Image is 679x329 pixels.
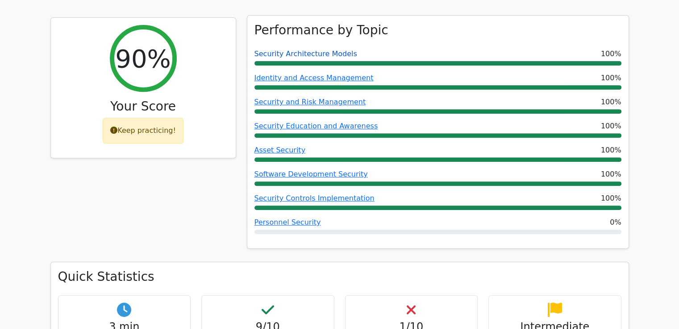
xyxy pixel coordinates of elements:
span: 100% [601,169,621,180]
a: Software Development Security [254,170,368,178]
h3: Quick Statistics [58,269,621,284]
span: 100% [601,73,621,83]
div: Keep practicing! [103,118,183,144]
span: 100% [601,49,621,59]
span: 100% [601,193,621,204]
span: 100% [601,97,621,107]
a: Personnel Security [254,218,321,226]
a: Security Controls Implementation [254,194,375,202]
h3: Performance by Topic [254,23,388,38]
h3: Your Score [58,99,229,114]
a: Identity and Access Management [254,74,374,82]
span: 100% [601,121,621,132]
a: Security Education and Awareness [254,122,378,130]
a: Security and Risk Management [254,98,366,106]
h2: 90% [115,44,171,74]
a: Asset Security [254,146,306,154]
span: 100% [601,145,621,156]
a: Security Architecture Models [254,49,357,58]
span: 0% [610,217,621,228]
